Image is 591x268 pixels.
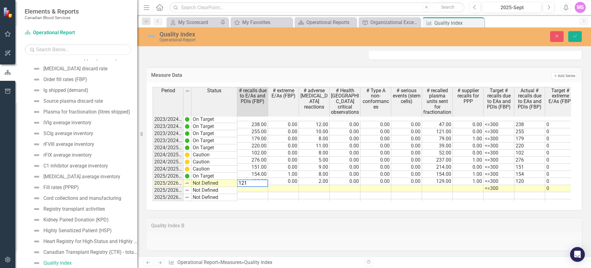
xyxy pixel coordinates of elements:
[191,116,237,123] td: On Target
[441,5,454,10] span: Search
[330,164,360,171] td: 0.00
[370,19,419,26] div: Organizational Excellence – Quality Management - Performance Highlights
[422,121,453,128] td: 47.00
[25,29,102,36] a: Operational Report
[237,128,268,135] td: 255.00
[191,194,237,201] td: Not Defined
[170,2,464,13] input: Search ClearPoint...
[299,171,330,178] td: 8.00
[185,117,190,122] img: IjK2lU6JAAAAAElFTkSuQmCC
[391,171,422,178] td: 0.00
[299,128,330,135] td: 10.00
[33,173,40,180] img: Not Defined
[299,142,330,150] td: 11.00
[330,171,360,178] td: 0.00
[153,130,183,137] td: 2023/2024 Q3
[484,164,514,171] td: <=300
[43,98,103,104] div: Source plasma discard rate
[31,193,121,203] a: Cord collections and manufacturing
[300,88,328,109] span: # adverse [MEDICAL_DATA] reactions
[31,139,94,149] a: rFVIII average inventory
[107,46,151,61] td: {[m1822231][@7441957]}
[33,119,40,126] img: Not Defined
[237,135,268,142] td: 179.00
[66,25,108,46] td: {[m1822231][@7441955]}
[33,65,40,72] img: Not Defined
[484,128,514,135] td: <=300
[43,196,121,201] div: Cord collections and manufacturing
[268,178,299,185] td: 0.00
[31,85,88,95] a: Ig shipped (demand)
[453,171,484,178] td: 1.00
[185,124,190,129] img: IjK2lU6JAAAAAElFTkSuQmCC
[185,159,190,164] img: Yx0AAAAASUVORK5CYII=
[25,8,79,15] span: Elements & Reports
[453,128,484,135] td: 0.00
[31,237,137,246] a: Heart Registry for High-Status and Highly Sensitized Patients
[514,157,545,164] td: 276
[191,173,237,180] td: On Target
[575,2,586,13] div: MS
[33,162,40,170] img: Not Defined
[33,76,40,83] img: Not Defined
[165,18,181,23] strong: Rating
[422,150,453,157] td: 52.00
[237,157,268,164] td: 276.00
[151,72,383,78] h3: Measure Data
[185,152,190,157] img: Yx0AAAAASUVORK5CYII=
[239,88,267,104] span: # recalls due to E/As and PDIs (FBP)
[33,108,40,116] img: Not Defined
[237,171,268,178] td: 154.00
[107,61,151,85] td: {[m1822231][@7441959]}
[191,151,237,159] td: Caution
[360,178,391,185] td: 0.00
[454,88,482,104] span: # supplier recalls for PPP
[33,87,40,94] img: Not Defined
[160,67,186,79] span: {[m1822231][@7597516]}
[391,128,422,135] td: 0.00
[422,171,453,178] td: 154.00
[391,178,422,185] td: 0.00
[31,129,93,138] a: SCIg average inventory
[330,135,360,142] td: 0.00
[153,123,183,130] td: 2023/2024 Q2
[237,178,268,185] td: 120.00
[545,164,576,171] td: 0
[33,151,40,159] img: Not Defined
[299,157,330,164] td: 5.00
[147,31,156,41] img: Not Defined
[484,135,514,142] td: <=300
[168,19,219,26] a: My Scorecard
[43,66,107,72] div: [MEDICAL_DATA] discard rate
[360,128,391,135] td: 0.00
[237,164,268,171] td: 151.00
[43,228,112,233] div: Highly Sensitized Patient (HSP)
[453,157,484,164] td: 1.00
[432,3,463,12] button: Search
[360,142,391,150] td: 0.00
[453,150,484,157] td: 0.00
[299,150,330,157] td: 8.00
[185,167,190,171] img: Yx0AAAAASUVORK5CYII=
[268,157,299,164] td: 0.00
[25,44,131,55] input: Search Below...
[185,138,190,143] img: IjK2lU6JAAAAAElFTkSuQmCC
[79,18,94,23] strong: Actual
[153,151,183,159] td: 2024/2025 Q2
[160,29,186,41] span: {[m1822231][@7597514]}
[453,142,484,150] td: 0.00
[545,185,576,192] td: 0
[191,180,237,187] td: Not Defined
[514,135,545,142] td: 179
[516,88,544,109] span: Actual # recalls due to EAs and PDIs (FBP)
[484,157,514,164] td: <=300
[153,137,183,144] td: 2023/2024 Q4
[43,131,93,136] div: SCIg average inventory
[360,135,391,142] td: 0.00
[43,217,109,223] div: Kidney Paired Donation (KPD)
[545,178,576,185] td: 0
[185,131,190,136] img: IjK2lU6JAAAAAElFTkSuQmCC
[360,150,391,157] td: 0.00
[330,150,360,157] td: 0.00
[31,247,137,257] a: Canadian Transplant Registry (CTR) - total uptime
